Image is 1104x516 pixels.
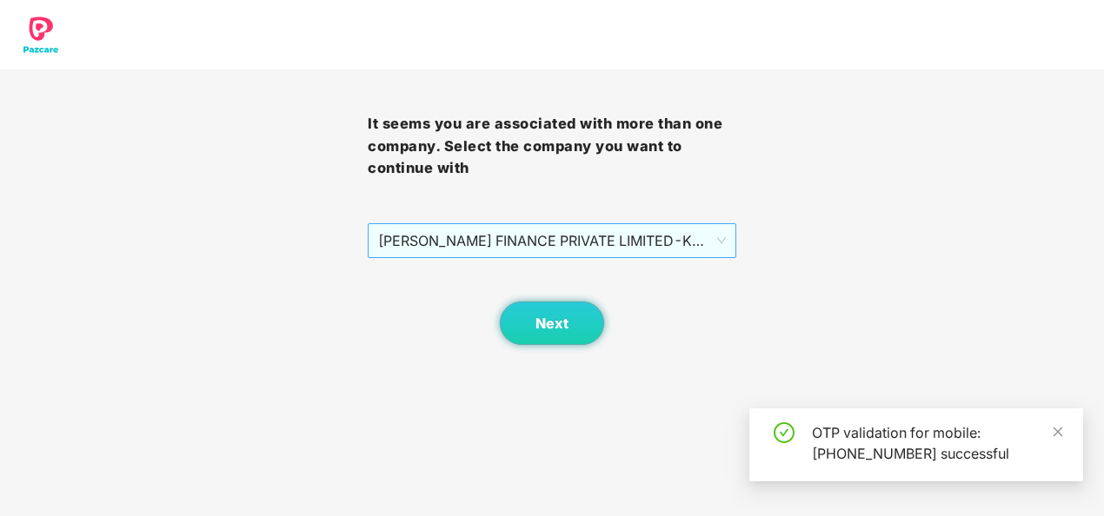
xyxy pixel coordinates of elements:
[368,113,735,180] h3: It seems you are associated with more than one company. Select the company you want to continue with
[378,224,725,257] span: [PERSON_NAME] FINANCE PRIVATE LIMITED - KF100007 - ADMIN
[774,422,795,443] span: check-circle
[1052,426,1064,438] span: close
[812,422,1062,464] div: OTP validation for mobile: [PHONE_NUMBER] successful
[500,301,604,345] button: Next
[535,315,569,332] span: Next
